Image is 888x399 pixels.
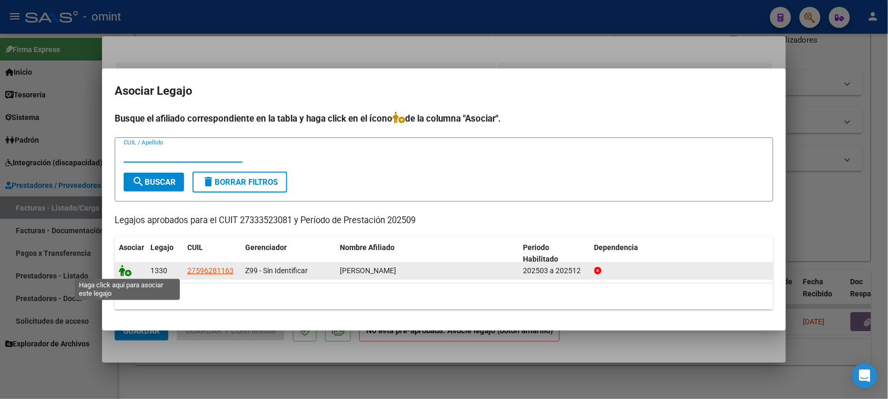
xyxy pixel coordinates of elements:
[115,214,773,227] p: Legajos aprobados para el CUIT 27333523081 y Período de Prestación 202509
[115,236,146,271] datatable-header-cell: Asociar
[241,236,336,271] datatable-header-cell: Gerenciador
[336,236,519,271] datatable-header-cell: Nombre Afiliado
[132,175,145,188] mat-icon: search
[115,283,773,310] div: 1 registros
[183,236,241,271] datatable-header-cell: CUIL
[115,112,773,125] h4: Busque el afiliado correspondiente en la tabla y haga click en el ícono de la columna "Asociar".
[146,236,183,271] datatable-header-cell: Legajo
[115,81,773,101] h2: Asociar Legajo
[340,266,396,275] span: GARRIDO VERCELLONE LUCIANO
[202,177,278,187] span: Borrar Filtros
[119,243,144,252] span: Asociar
[245,266,308,275] span: Z99 - Sin Identificar
[202,175,215,188] mat-icon: delete
[519,236,590,271] datatable-header-cell: Periodo Habilitado
[150,243,174,252] span: Legajo
[187,243,203,252] span: CUIL
[193,172,287,193] button: Borrar Filtros
[124,173,184,192] button: Buscar
[150,266,167,275] span: 1330
[594,243,639,252] span: Dependencia
[523,243,559,264] span: Periodo Habilitado
[340,243,395,252] span: Nombre Afiliado
[187,266,234,275] span: 27596281163
[590,236,774,271] datatable-header-cell: Dependencia
[245,243,287,252] span: Gerenciador
[132,177,176,187] span: Buscar
[523,265,586,277] div: 202503 a 202512
[852,363,877,388] div: Open Intercom Messenger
